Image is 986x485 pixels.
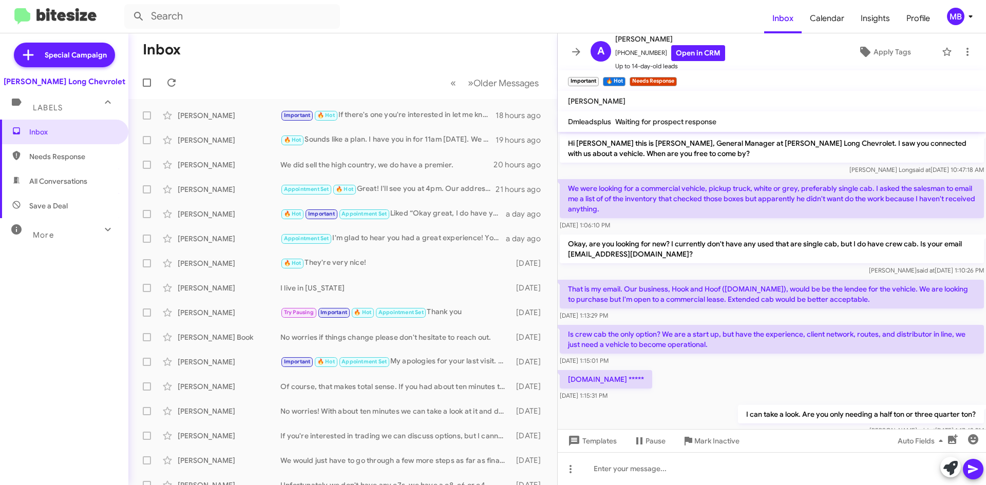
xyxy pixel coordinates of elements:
span: [PERSON_NAME] Long [DATE] 10:47:18 AM [849,166,984,173]
a: Calendar [802,4,852,33]
span: » [468,76,473,89]
button: Next [462,72,545,93]
span: Up to 14-day-old leads [615,61,725,71]
div: 19 hours ago [496,135,549,145]
div: We would just have to go through a few more steps as far as financing goes, but typically it isn'... [280,455,511,465]
h1: Inbox [143,42,181,58]
span: 🔥 Hot [284,137,301,143]
span: [PHONE_NUMBER] [615,45,725,61]
button: Pause [625,432,674,450]
div: [PERSON_NAME] Book [178,332,280,342]
div: [PERSON_NAME] [178,406,280,416]
div: [PERSON_NAME] [178,209,280,219]
div: [PERSON_NAME] [178,307,280,318]
span: Save a Deal [29,201,68,211]
nav: Page navigation example [445,72,545,93]
span: Older Messages [473,77,539,89]
span: Templates [566,432,617,450]
a: Profile [898,4,938,33]
div: I'm glad to hear you had a great experience! Your feedback is truly appreciated, if you do need a... [280,232,506,244]
span: [DATE] 1:15:01 PM [560,357,609,364]
div: [PERSON_NAME] [178,431,280,441]
button: Mark Inactive [674,432,748,450]
div: My apologies for your last visit. KBB is not accurate to the market or the value of a vehicle, so... [280,356,511,367]
button: Previous [444,72,462,93]
div: If there's one you're interested in let me know. I have quite a lot of inventory. The easiest thi... [280,109,496,121]
span: All Conversations [29,176,87,186]
div: 20 hours ago [494,160,549,170]
div: [PERSON_NAME] [178,135,280,145]
span: said at [917,426,935,434]
span: 🔥 Hot [284,260,301,266]
div: a day ago [506,234,549,244]
button: MB [938,8,975,25]
input: Search [124,4,340,29]
div: [DATE] [511,307,549,318]
div: a day ago [506,209,549,219]
div: [PERSON_NAME] [178,283,280,293]
div: [PERSON_NAME] [178,184,280,195]
p: Hi [PERSON_NAME] this is [PERSON_NAME], General Manager at [PERSON_NAME] Long Chevrolet. I saw yo... [560,134,984,163]
div: 18 hours ago [496,110,549,121]
a: Inbox [764,4,802,33]
span: [DATE] 1:13:29 PM [560,312,608,319]
span: Important [284,358,311,365]
span: Appointment Set [378,309,424,316]
div: [PERSON_NAME] [178,258,280,268]
div: [DATE] [511,258,549,268]
span: [PERSON_NAME] [568,96,625,106]
p: That is my email. Our business, Hook and Hoof ([DOMAIN_NAME]), would be be the lendee for the veh... [560,280,984,308]
span: [DATE] 1:15:31 PM [560,392,608,399]
p: We were looking for a commercial vehicle, pickup truck, white or grey, preferably single cab. I a... [560,179,984,218]
a: Open in CRM [671,45,725,61]
p: I can take a look. Are you only needing a half ton or three quarter ton? [738,405,984,423]
small: 🔥 Hot [603,77,625,86]
div: No worries if things change please don't hesitate to reach out. [280,332,511,342]
span: [PERSON_NAME] [615,33,725,45]
div: [PERSON_NAME] [178,455,280,465]
small: Important [568,77,599,86]
span: A [597,43,604,60]
span: Appointment Set [284,235,329,242]
div: [DATE] [511,406,549,416]
div: Great! I'll see you at 4pm. Our address is [STREET_ADDRESS] [280,183,496,195]
div: Liked “Okay great, I do have you in for 11 am [DATE]. Our address is [STREET_ADDRESS]” [280,208,506,220]
span: Important [308,210,335,217]
span: Try Pausing [284,309,314,316]
span: Important [284,112,311,119]
button: Templates [558,432,625,450]
div: MB [947,8,964,25]
div: If you're interested in trading we can discuss options, but I cannot give you an offer without se... [280,431,511,441]
div: [PERSON_NAME] Long Chevrolet [4,76,125,87]
div: [DATE] [511,283,549,293]
div: [PERSON_NAME] [178,234,280,244]
span: Labels [33,103,63,112]
button: Auto Fields [889,432,955,450]
span: [PERSON_NAME] [DATE] 1:17:48 PM [869,426,984,434]
p: Is crew cab the only option? We are a start up, but have the experience, client network, routes, ... [560,325,984,354]
small: Needs Response [630,77,677,86]
span: said at [917,266,935,274]
div: 21 hours ago [496,184,549,195]
span: More [33,230,54,240]
span: 🔥 Hot [336,186,353,192]
div: [PERSON_NAME] [178,110,280,121]
span: 🔥 Hot [317,358,335,365]
div: I live in [US_STATE] [280,283,511,293]
div: No worries! With about ten minutes we can take a look at it and determine the vehicle's value. Wo... [280,406,511,416]
div: Sounds like a plan. I have you in for 11am [DATE]. We are located at [STREET_ADDRESS] [280,134,496,146]
span: Mark Inactive [694,432,739,450]
span: Important [320,309,347,316]
div: [DATE] [511,357,549,367]
span: 🔥 Hot [317,112,335,119]
span: Insights [852,4,898,33]
div: Of course, that makes total sense. If you had about ten minutes to stop by I can get you an offer... [280,381,511,392]
div: We did sell the high country, we do have a premier. [280,160,494,170]
span: Pause [646,432,666,450]
span: Dmleadsplus [568,117,611,126]
div: [PERSON_NAME] [178,357,280,367]
span: Appointment Set [342,358,387,365]
div: [DATE] [511,381,549,392]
